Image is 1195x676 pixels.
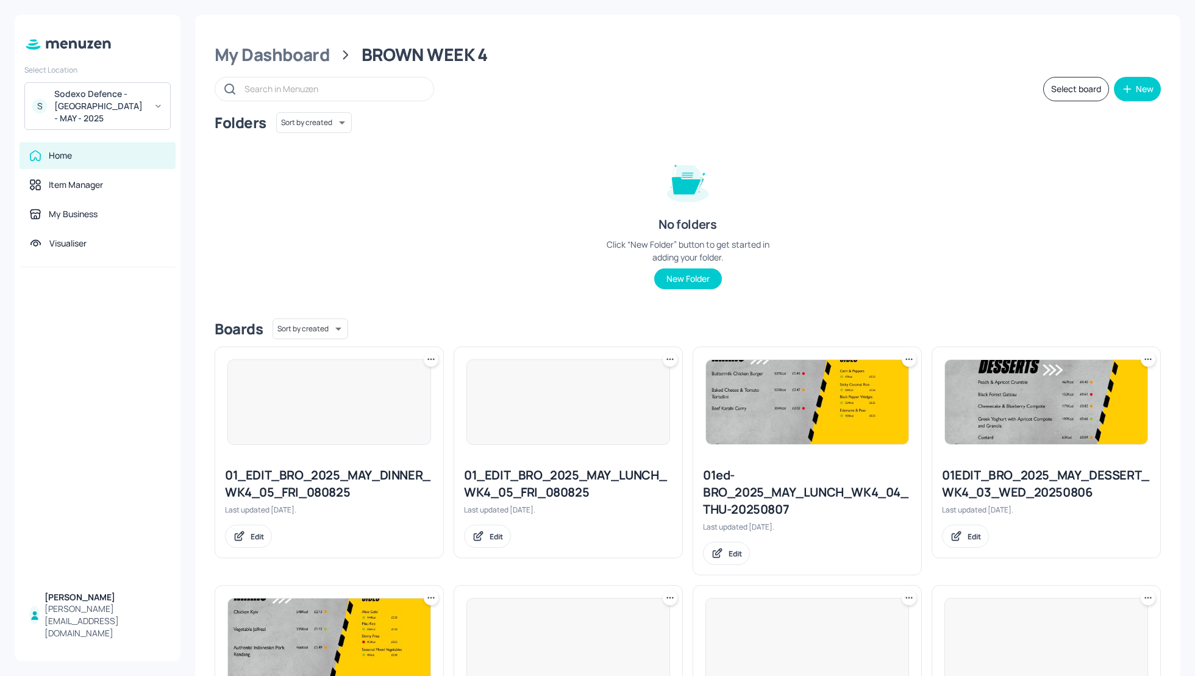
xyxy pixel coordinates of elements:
[654,268,722,289] button: New Folder
[49,237,87,250] div: Visualiser
[45,603,166,639] div: [PERSON_NAME][EMAIL_ADDRESS][DOMAIN_NAME]
[706,360,908,444] img: 2025-08-07-1754568725105akqfabdyno.jpeg
[729,548,742,559] div: Edit
[703,467,911,518] div: 01ed-BRO_2025_MAY_LUNCH_WK4_04_THU-20250807
[942,505,1150,515] div: Last updated [DATE].
[464,467,672,501] div: 01_EDIT_BRO_2025_MAY_LUNCH_WK4_05_FRI_080825
[49,179,103,191] div: Item Manager
[32,99,47,113] div: S
[1043,77,1109,101] button: Select board
[49,208,98,220] div: My Business
[24,65,171,75] div: Select Location
[251,531,264,542] div: Edit
[1136,85,1154,93] div: New
[464,505,672,515] div: Last updated [DATE].
[215,44,330,66] div: My Dashboard
[1114,77,1161,101] button: New
[658,216,716,233] div: No folders
[244,80,421,98] input: Search in Menuzen
[945,360,1147,444] img: 2025-08-06-1754473721118lymnniseg6h.jpeg
[49,149,72,162] div: Home
[942,467,1150,501] div: 01EDIT_BRO_2025_MAY_DESSERT_WK4_03_WED_20250806
[703,522,911,532] div: Last updated [DATE].
[45,591,166,603] div: [PERSON_NAME]
[276,110,352,135] div: Sort by created
[362,44,488,66] div: BROWN WEEK 4
[657,150,718,211] img: folder-empty
[225,505,433,515] div: Last updated [DATE].
[968,531,981,542] div: Edit
[490,531,503,542] div: Edit
[215,113,266,132] div: Folders
[273,317,348,341] div: Sort by created
[596,238,779,264] div: Click “New Folder” button to get started in adding your folder.
[54,88,146,124] div: Sodexo Defence - [GEOGRAPHIC_DATA] - MAY - 2025
[225,467,433,501] div: 01_EDIT_BRO_2025_MAY_DINNER_WK4_05_FRI_080825
[215,319,263,339] div: Boards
